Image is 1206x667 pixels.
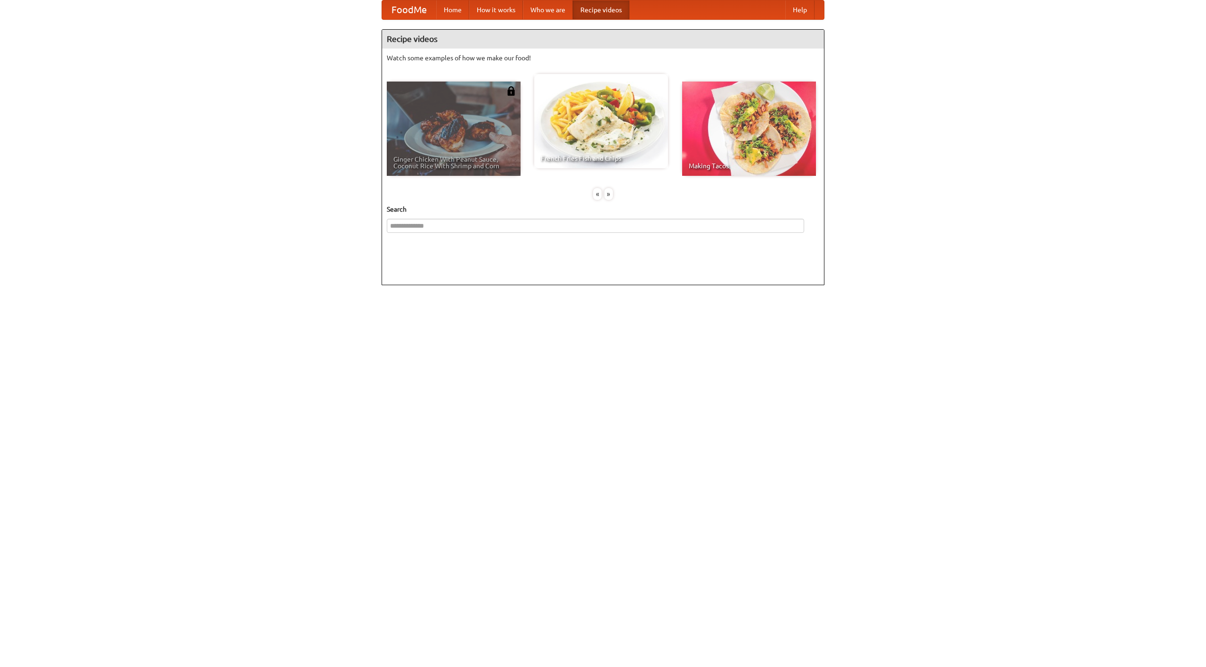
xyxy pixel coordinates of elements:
h5: Search [387,205,819,214]
a: Recipe videos [573,0,629,19]
a: Help [785,0,815,19]
a: How it works [469,0,523,19]
a: FoodMe [382,0,436,19]
a: Who we are [523,0,573,19]
span: French Fries Fish and Chips [541,155,661,162]
img: 483408.png [506,86,516,96]
div: » [604,188,613,200]
div: « [593,188,602,200]
a: Making Tacos [682,82,816,176]
p: Watch some examples of how we make our food! [387,53,819,63]
h4: Recipe videos [382,30,824,49]
a: French Fries Fish and Chips [534,74,668,168]
a: Home [436,0,469,19]
span: Making Tacos [689,163,809,169]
